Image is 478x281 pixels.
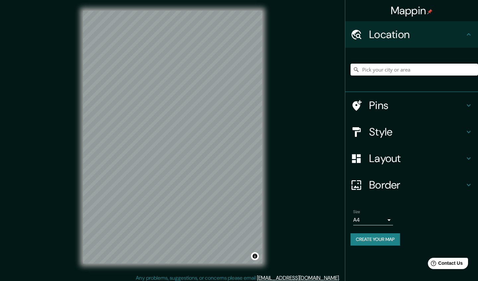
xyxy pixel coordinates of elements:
[419,255,471,274] iframe: Help widget launcher
[251,252,259,260] button: Toggle attribution
[345,92,478,119] div: Pins
[369,125,465,139] h4: Style
[427,9,433,14] img: pin-icon.png
[369,178,465,192] h4: Border
[345,21,478,48] div: Location
[353,215,393,225] div: A4
[391,4,433,17] h4: Mappin
[351,233,400,246] button: Create your map
[353,209,360,215] label: Size
[83,11,262,263] canvas: Map
[345,119,478,145] div: Style
[351,64,478,76] input: Pick your city or area
[345,145,478,172] div: Layout
[369,99,465,112] h4: Pins
[369,152,465,165] h4: Layout
[369,28,465,41] h4: Location
[345,172,478,198] div: Border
